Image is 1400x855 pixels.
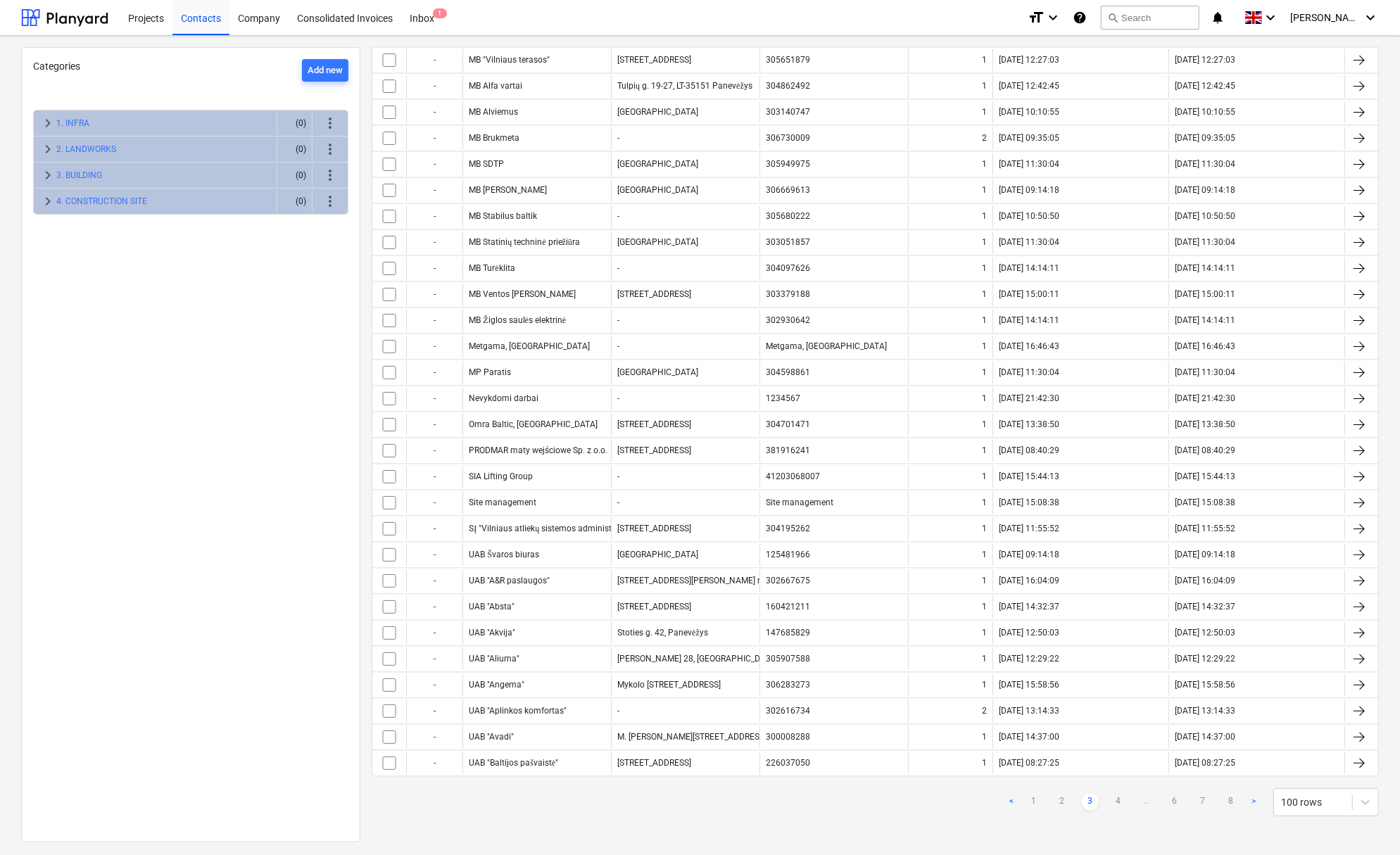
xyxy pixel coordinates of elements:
[469,472,533,482] div: SIA Lifting Group
[617,524,691,534] div: [STREET_ADDRESS]
[999,524,1059,534] div: [DATE] 11:55:52
[982,446,987,456] div: 1
[39,141,56,158] span: keyboard_arrow_right
[308,63,343,79] div: Add new
[469,759,558,769] div: UAB "Baltijos pašvaistė"
[433,8,447,18] span: 1
[322,115,339,132] span: more_vert
[617,498,619,508] div: -
[982,264,987,274] div: 1
[999,446,1059,456] div: [DATE] 08:40:29
[1175,759,1235,768] div: [DATE] 08:27:25
[469,446,607,456] div: PRODMAR maty wejściowe Sp. z o.o.
[469,342,590,352] div: Metgama, [GEOGRAPHIC_DATA]
[1175,56,1235,65] div: [DATE] 12:27:03
[617,316,619,326] div: -
[469,186,547,196] div: MB [PERSON_NAME]
[1175,160,1235,170] div: [DATE] 11:30:04
[999,602,1059,612] div: [DATE] 14:32:37
[617,56,691,65] div: [STREET_ADDRESS]
[617,680,721,690] div: Mykolo [STREET_ADDRESS]
[1101,6,1199,30] button: Search
[766,550,810,560] div: 125481966
[1175,654,1235,664] div: [DATE] 12:29:22
[322,193,339,210] span: more_vert
[982,472,987,482] div: 1
[617,290,691,300] div: [STREET_ADDRESS]
[469,524,644,535] div: SĮ "Vilniaus atliekų sistemos administratorius"
[617,342,619,352] div: -
[1028,9,1045,26] i: format_size
[999,186,1059,196] div: [DATE] 09:14:18
[469,680,524,690] div: UAB "Angema"
[766,82,810,91] div: 304862492
[469,420,598,430] div: Omra Baltic, [GEOGRAPHIC_DATA]
[999,56,1059,65] div: [DATE] 12:27:03
[1175,186,1235,196] div: [DATE] 09:14:18
[1175,342,1235,352] div: [DATE] 16:46:43
[1175,576,1235,586] div: [DATE] 16:04:09
[766,290,810,300] div: 303379188
[1175,238,1235,248] div: [DATE] 11:30:04
[617,576,762,586] div: [STREET_ADDRESS][PERSON_NAME] r.
[406,440,462,462] div: -
[1262,9,1279,26] i: keyboard_arrow_down
[1175,264,1235,274] div: [DATE] 14:14:11
[617,160,698,170] div: [GEOGRAPHIC_DATA]
[766,316,810,326] div: 302930642
[1211,9,1225,26] i: notifications
[1110,794,1127,811] a: Page 4
[999,733,1059,742] div: [DATE] 14:37:00
[766,498,833,508] div: Site management
[283,112,306,134] div: (0)
[982,212,987,222] div: 1
[469,134,519,144] div: MB Brukmeta
[617,82,752,92] div: Tulpių g. 19-27, LT-35151 Panevėžys
[1082,794,1099,811] a: Page 3 is your current page
[999,316,1059,326] div: [DATE] 14:14:11
[1073,9,1087,26] i: Knowledge base
[406,153,462,176] div: -
[766,733,810,742] div: 300008288
[999,342,1059,352] div: [DATE] 16:46:43
[982,654,987,664] div: 1
[1138,794,1155,811] a: ...
[982,759,987,768] div: 1
[617,212,619,222] div: -
[469,212,537,222] div: MB Stabilus baltik
[406,596,462,619] div: -
[406,284,462,306] div: -
[999,576,1059,586] div: [DATE] 16:04:09
[1175,524,1235,534] div: [DATE] 11:55:52
[469,394,538,404] div: Nevykdomi darbai
[39,167,56,184] span: keyboard_arrow_right
[982,134,987,144] div: 2
[982,550,987,560] div: 1
[469,550,539,561] div: UAB Švaros biuras
[302,59,348,82] button: Add new
[406,258,462,280] div: -
[406,726,462,749] div: -
[999,707,1059,716] div: [DATE] 13:14:33
[999,134,1059,144] div: [DATE] 09:35:05
[766,394,800,404] div: 1234567
[982,342,987,352] div: 1
[1330,787,1400,855] iframe: Chat Widget
[982,290,987,300] div: 1
[1175,602,1235,612] div: [DATE] 14:32:37
[1175,368,1235,378] div: [DATE] 11:30:04
[469,576,550,586] div: UAB "A&R paslaugos"
[999,420,1059,430] div: [DATE] 13:38:50
[469,602,515,612] div: UAB "Absta"
[1175,498,1235,508] div: [DATE] 15:08:38
[1175,472,1235,482] div: [DATE] 15:44:13
[1290,12,1361,23] span: [PERSON_NAME] Zdanaviciene
[617,472,619,482] div: -
[982,524,987,534] div: 1
[617,654,872,665] div: [PERSON_NAME] 28, [GEOGRAPHIC_DATA] km., LT-89301 Mažeikių r.
[1003,794,1020,811] a: Previous page
[617,733,767,742] div: M. [PERSON_NAME][STREET_ADDRESS]
[469,498,536,508] div: Site management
